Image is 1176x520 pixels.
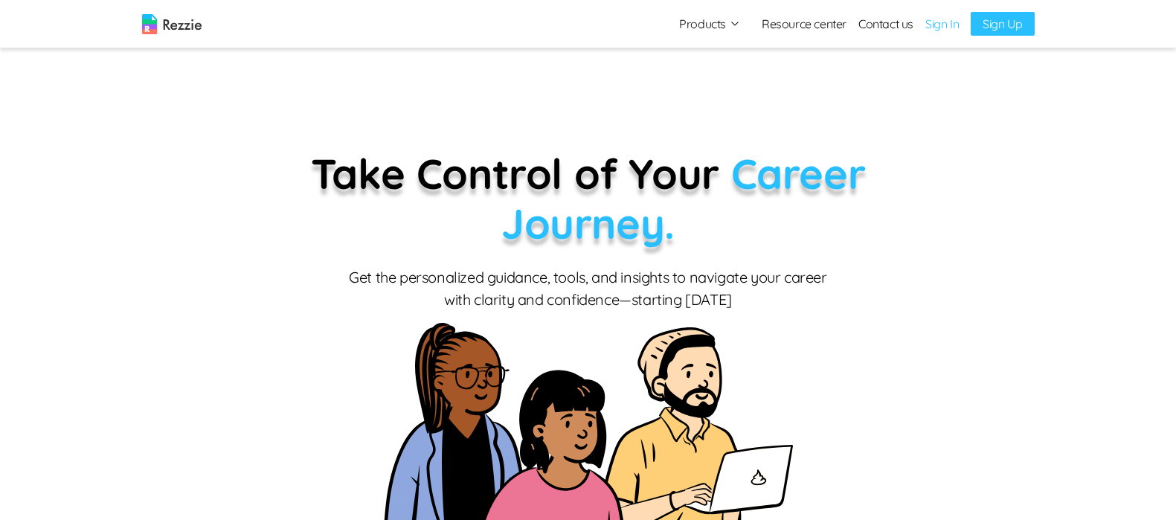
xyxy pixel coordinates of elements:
span: Career Journey. [501,147,865,249]
button: Products [679,15,741,33]
p: Take Control of Your [235,149,942,248]
a: Sign Up [971,12,1034,36]
a: Resource center [762,15,846,33]
a: Contact us [858,15,913,33]
p: Get the personalized guidance, tools, and insights to navigate your career with clarity and confi... [347,266,830,311]
img: logo [142,14,202,34]
a: Sign In [925,15,959,33]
